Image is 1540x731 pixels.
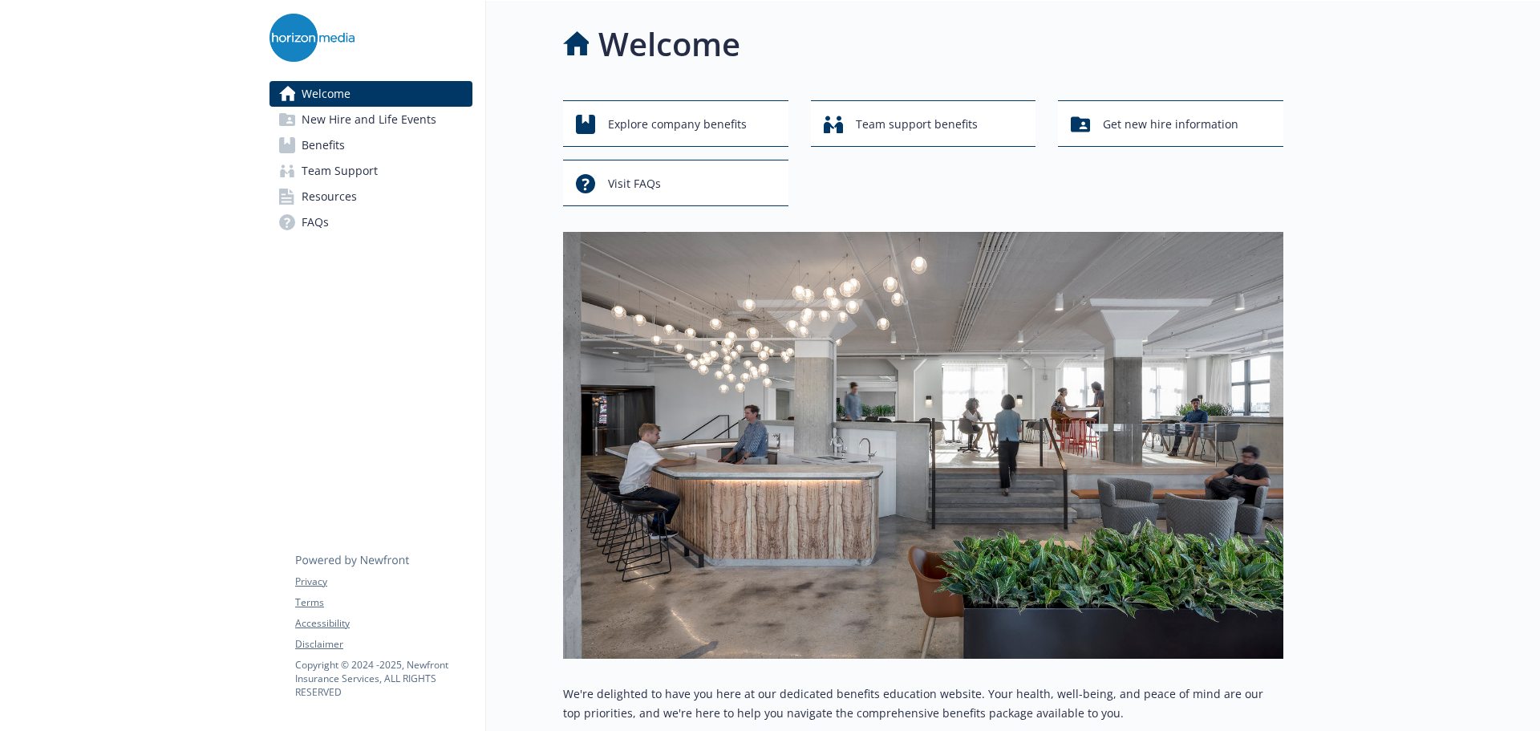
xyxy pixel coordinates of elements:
[269,107,472,132] a: New Hire and Life Events
[269,158,472,184] a: Team Support
[269,81,472,107] a: Welcome
[598,20,740,68] h1: Welcome
[295,658,472,699] p: Copyright © 2024 - 2025 , Newfront Insurance Services, ALL RIGHTS RESERVED
[295,637,472,652] a: Disclaimer
[563,684,1283,723] p: We're delighted to have you here at our dedicated benefits education website. Your health, well-b...
[269,184,472,209] a: Resources
[295,616,472,631] a: Accessibility
[563,100,788,147] button: Explore company benefits
[1103,109,1238,140] span: Get new hire information
[269,209,472,235] a: FAQs
[856,109,978,140] span: Team support benefits
[608,109,747,140] span: Explore company benefits
[302,107,436,132] span: New Hire and Life Events
[302,81,351,107] span: Welcome
[302,158,378,184] span: Team Support
[302,132,345,158] span: Benefits
[295,595,472,610] a: Terms
[608,169,661,199] span: Visit FAQs
[302,184,357,209] span: Resources
[563,232,1283,659] img: overview page banner
[563,160,788,206] button: Visit FAQs
[302,209,329,235] span: FAQs
[811,100,1036,147] button: Team support benefits
[269,132,472,158] a: Benefits
[295,575,472,589] a: Privacy
[1058,100,1283,147] button: Get new hire information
